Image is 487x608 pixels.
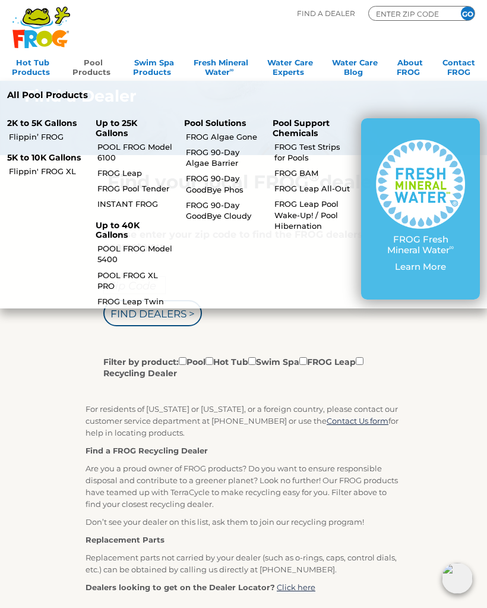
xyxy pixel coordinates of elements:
img: openIcon [442,563,473,594]
p: Pool Support Chemicals [273,118,347,138]
a: All Pool Products [7,90,235,100]
a: Contact Us form [327,416,388,426]
p: Are you a proud owner of FROG products? Do you want to ensure responsible disposal and contribute... [86,462,401,510]
a: POOL FROG XL PRO [97,270,174,291]
a: Hot TubProducts [12,54,53,78]
a: FROG Leap [97,168,174,178]
a: FROG Fresh Mineral Water∞ Learn More [376,140,465,278]
a: FROG Leap All-Out [274,183,351,194]
p: Replacement parts not carried by your dealer (such as o-rings, caps, control dials, etc.) can be ... [86,552,401,575]
a: FROG Pool Tender [97,183,174,194]
a: Flippin' FROG XL [9,166,86,177]
p: Up to 40K Gallons [96,220,170,241]
a: POOL FROG Model 5400 [97,243,174,264]
a: Pool Solutions [184,118,246,128]
input: Filter by product:PoolHot TubSwim SpaFROG LeapRecycling Dealer [299,357,307,365]
a: FROG BAM [274,168,351,178]
sup: ∞ [230,67,234,73]
a: Swim SpaProducts [133,54,175,78]
p: Don’t see your dealer on this list, ask them to join our recycling program! [86,516,401,528]
input: GO [461,7,475,20]
p: Up to 25K Gallons [96,118,170,138]
sup: ∞ [450,243,454,251]
input: Find Dealers > [103,300,202,326]
a: INSTANT FROG [97,199,174,209]
input: Filter by product:PoolHot TubSwim SpaFROG LeapRecycling Dealer [356,357,363,365]
p: Learn More [376,262,465,272]
a: FROG 90-Day GoodBye Phos [186,173,263,194]
input: Filter by product:PoolHot TubSwim SpaFROG LeapRecycling Dealer [248,357,256,365]
strong: Dealers looking to get on the Dealer Locator? [86,582,275,592]
label: Filter by product: Pool Hot Tub Swim Spa FROG Leap Recycling Dealer [103,355,375,379]
a: Click here [277,582,315,592]
a: AboutFROG [397,54,423,78]
a: FROG Algae Gone [186,131,263,142]
a: FROG Test Strips for Pools [274,141,351,163]
a: ContactFROG [442,54,475,78]
p: FROG Fresh Mineral Water [376,234,465,256]
a: POOL FROG Model 6100 [97,141,174,163]
a: Water CareBlog [332,54,378,78]
a: FROG Leap Twin [97,296,174,307]
a: Water CareExperts [267,54,313,78]
p: 5K to 10K Gallons [7,153,81,163]
p: For residents of [US_STATE] or [US_STATE], or a foreign country, please contact our customer serv... [86,403,401,439]
a: FROG Leap Pool Wake-Up! / Pool Hibernation [274,199,351,231]
input: Filter by product:PoolHot TubSwim SpaFROG LeapRecycling Dealer [205,357,213,365]
a: Fresh MineralWater∞ [194,54,248,78]
p: 2K to 5K Gallons [7,118,81,128]
a: FROG 90-Day GoodBye Cloudy [186,200,263,221]
a: Flippin’ FROG [9,131,86,142]
strong: Replacement Parts [86,535,165,544]
p: Find A Dealer [297,6,355,21]
input: Filter by product:PoolHot TubSwim SpaFROG LeapRecycling Dealer [179,357,186,365]
strong: Find a FROG Recycling Dealer [86,446,208,455]
input: Zip Code Form [375,8,446,19]
a: PoolProducts [72,54,114,78]
a: FROG 90-Day Algae Barrier [186,147,263,168]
